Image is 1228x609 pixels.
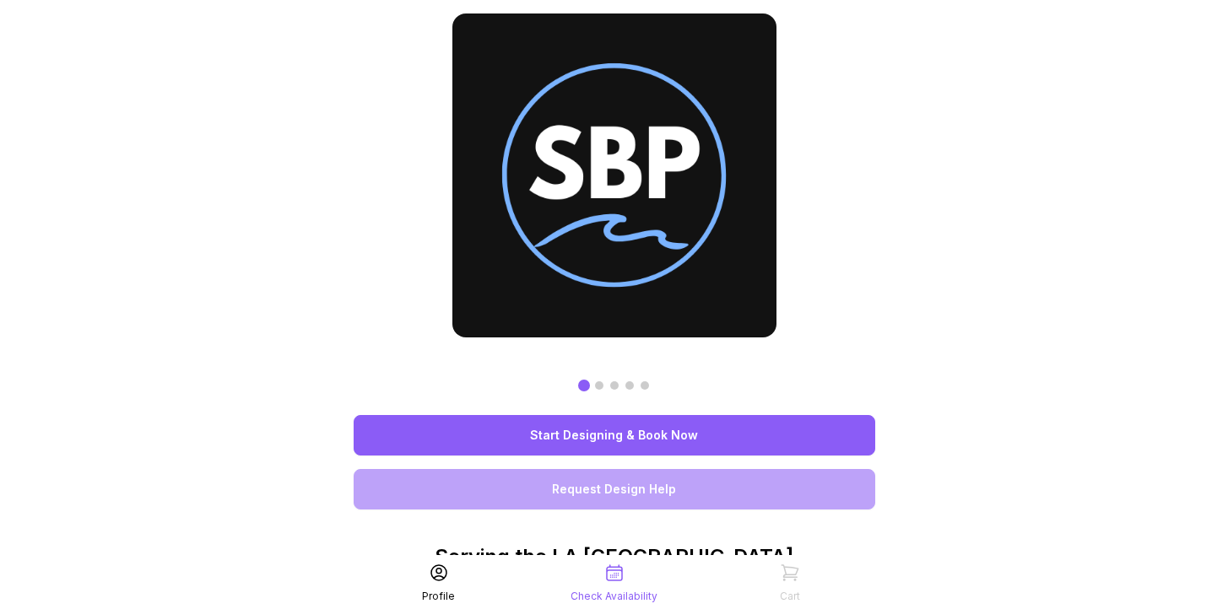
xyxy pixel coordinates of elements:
[422,590,455,603] div: Profile
[354,543,875,570] p: Serving the LA [GEOGRAPHIC_DATA]
[354,415,875,455] a: Start Designing & Book Now
[354,469,875,509] a: Request Design Help
[780,590,800,603] div: Cart
[571,590,657,603] div: Check Availability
